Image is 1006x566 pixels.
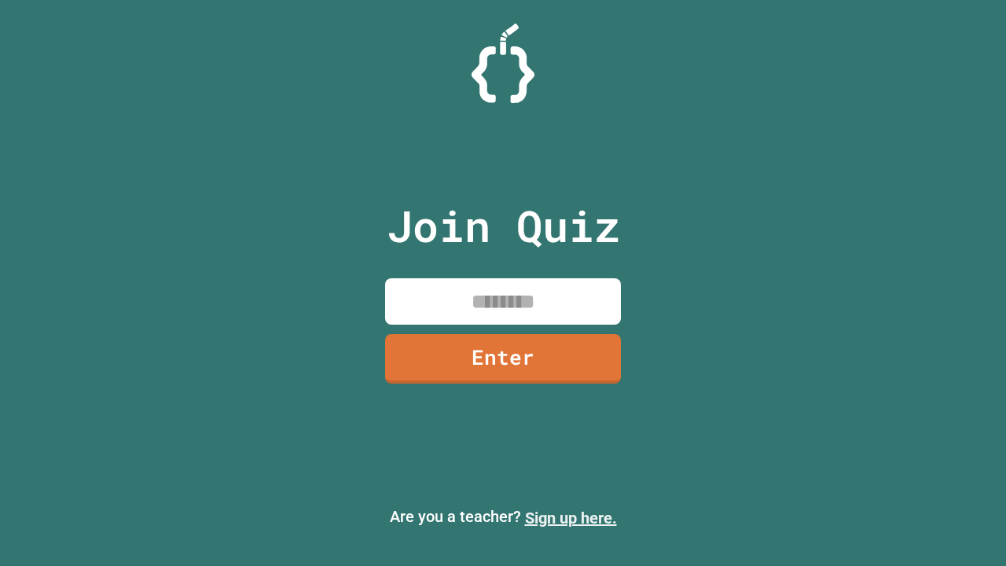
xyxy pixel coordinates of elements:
img: Logo.svg [472,24,534,103]
p: Are you a teacher? [13,505,993,530]
p: Join Quiz [387,193,620,259]
a: Sign up here. [525,509,617,527]
iframe: chat widget [940,503,990,550]
a: Enter [385,334,621,384]
iframe: chat widget [876,435,990,502]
